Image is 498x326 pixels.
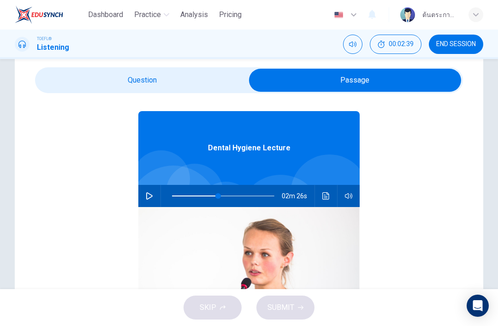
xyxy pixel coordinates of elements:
span: 02m 26s [282,185,314,207]
div: Mute [343,35,362,54]
div: ต้นตระการ ทรัพย์ภักดี [422,9,457,20]
button: Practice [130,6,173,23]
button: END SESSION [429,35,483,54]
button: Analysis [177,6,212,23]
span: Practice [134,9,161,20]
img: Profile picture [400,7,415,22]
span: Analysis [180,9,208,20]
a: EduSynch logo [15,6,84,24]
button: 00:02:39 [370,35,421,54]
button: Pricing [215,6,245,23]
span: 00:02:39 [389,41,414,48]
div: Hide [370,35,421,54]
span: Dental Hygiene Lecture [208,142,290,154]
div: Open Intercom Messenger [467,295,489,317]
button: Dashboard [84,6,127,23]
span: Dashboard [88,9,123,20]
span: END SESSION [436,41,476,48]
img: EduSynch logo [15,6,63,24]
h1: Listening [37,42,69,53]
button: Click to see the audio transcription [319,185,333,207]
span: TOEFL® [37,36,52,42]
span: Pricing [219,9,242,20]
img: en [333,12,344,18]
